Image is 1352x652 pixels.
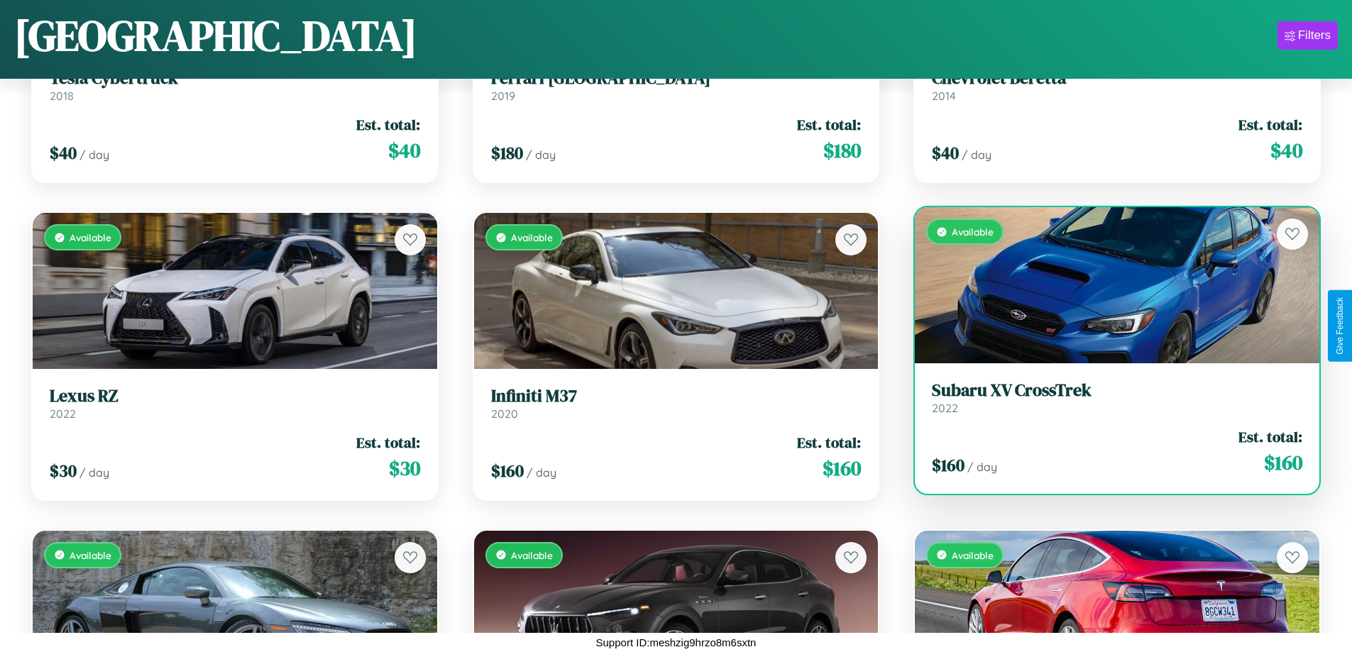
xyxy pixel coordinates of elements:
span: $ 160 [823,454,861,482]
span: Available [70,231,111,243]
button: Filters [1277,21,1338,50]
a: Ferrari [GEOGRAPHIC_DATA]2019 [491,68,862,103]
span: / day [967,460,997,474]
span: Est. total: [356,114,420,135]
span: $ 30 [389,454,420,482]
span: 2014 [932,89,956,103]
span: 2018 [50,89,74,103]
span: Available [511,549,553,561]
span: Available [952,549,994,561]
span: Available [952,226,994,238]
span: Est. total: [356,432,420,453]
span: $ 40 [388,136,420,165]
span: Est. total: [797,432,861,453]
span: / day [79,465,109,480]
h3: Tesla Cybertruck [50,68,420,89]
p: Support ID: meshzig9hrzo8m6sxtn [596,633,757,652]
a: Chevrolet Beretta2014 [932,68,1302,103]
h3: Lexus RZ [50,386,420,407]
span: / day [526,148,556,162]
span: $ 180 [823,136,861,165]
span: / day [79,148,109,162]
span: / day [962,148,991,162]
span: Available [70,549,111,561]
span: Est. total: [1238,114,1302,135]
span: 2022 [50,407,76,421]
span: $ 40 [50,141,77,165]
a: Lexus RZ2022 [50,386,420,421]
span: $ 160 [1264,448,1302,477]
span: Available [511,231,553,243]
span: $ 160 [932,453,964,477]
span: / day [527,465,556,480]
span: 2022 [932,401,958,415]
span: 2020 [491,407,518,421]
span: $ 180 [491,141,523,165]
span: $ 40 [932,141,959,165]
span: $ 40 [1270,136,1302,165]
h3: Infiniti M37 [491,386,862,407]
h1: [GEOGRAPHIC_DATA] [14,6,417,65]
div: Give Feedback [1335,297,1345,355]
a: Infiniti M372020 [491,386,862,421]
a: Subaru XV CrossTrek2022 [932,380,1302,415]
span: Est. total: [797,114,861,135]
span: 2019 [491,89,515,103]
span: $ 160 [491,459,524,482]
span: $ 30 [50,459,77,482]
span: Est. total: [1238,426,1302,447]
div: Filters [1298,28,1331,43]
a: Tesla Cybertruck2018 [50,68,420,103]
h3: Subaru XV CrossTrek [932,380,1302,401]
h3: Chevrolet Beretta [932,68,1302,89]
h3: Ferrari [GEOGRAPHIC_DATA] [491,68,862,89]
